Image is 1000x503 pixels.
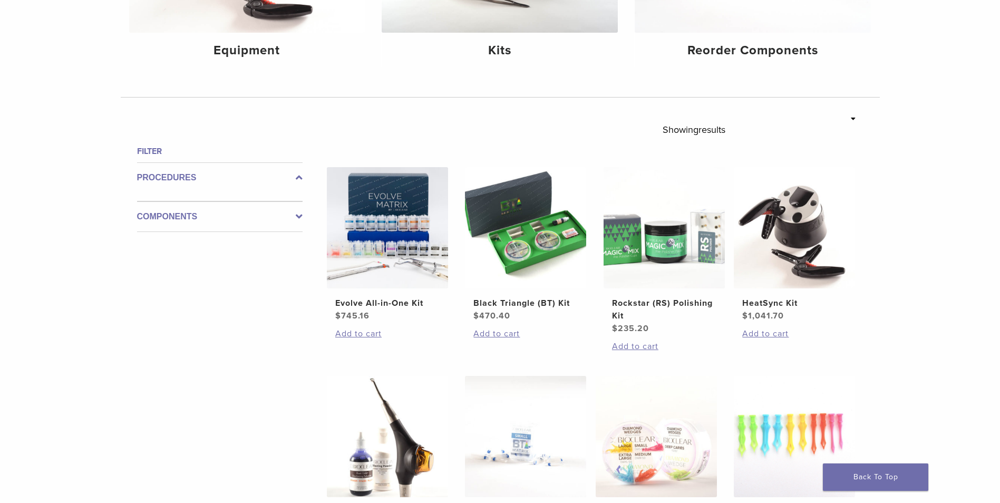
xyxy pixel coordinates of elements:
[604,167,725,288] img: Rockstar (RS) Polishing Kit
[612,323,649,334] bdi: 235.20
[734,376,855,497] img: Diamond Wedge and Long Diamond Wedge
[823,463,928,491] a: Back To Top
[473,297,578,309] h2: Black Triangle (BT) Kit
[327,167,448,288] img: Evolve All-in-One Kit
[465,376,586,497] img: BT Matrix Series
[742,327,847,340] a: Add to cart: “HeatSync Kit”
[603,167,726,335] a: Rockstar (RS) Polishing KitRockstar (RS) Polishing Kit $235.20
[612,340,716,353] a: Add to cart: “Rockstar (RS) Polishing Kit”
[473,327,578,340] a: Add to cart: “Black Triangle (BT) Kit”
[327,376,448,497] img: Blaster Kit
[596,376,717,497] img: Diamond Wedge Kits
[742,311,748,321] span: $
[465,167,586,288] img: Black Triangle (BT) Kit
[643,41,862,60] h4: Reorder Components
[742,297,847,309] h2: HeatSync Kit
[464,167,587,322] a: Black Triangle (BT) KitBlack Triangle (BT) Kit $470.40
[733,167,856,322] a: HeatSync KitHeatSync Kit $1,041.70
[612,297,716,322] h2: Rockstar (RS) Polishing Kit
[137,171,303,184] label: Procedures
[734,167,855,288] img: HeatSync Kit
[390,41,609,60] h4: Kits
[137,145,303,158] h4: Filter
[138,41,357,60] h4: Equipment
[137,210,303,223] label: Components
[663,119,725,141] p: Showing results
[335,311,370,321] bdi: 745.16
[742,311,784,321] bdi: 1,041.70
[612,323,618,334] span: $
[326,167,449,322] a: Evolve All-in-One KitEvolve All-in-One Kit $745.16
[335,297,440,309] h2: Evolve All-in-One Kit
[473,311,510,321] bdi: 470.40
[335,327,440,340] a: Add to cart: “Evolve All-in-One Kit”
[473,311,479,321] span: $
[335,311,341,321] span: $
